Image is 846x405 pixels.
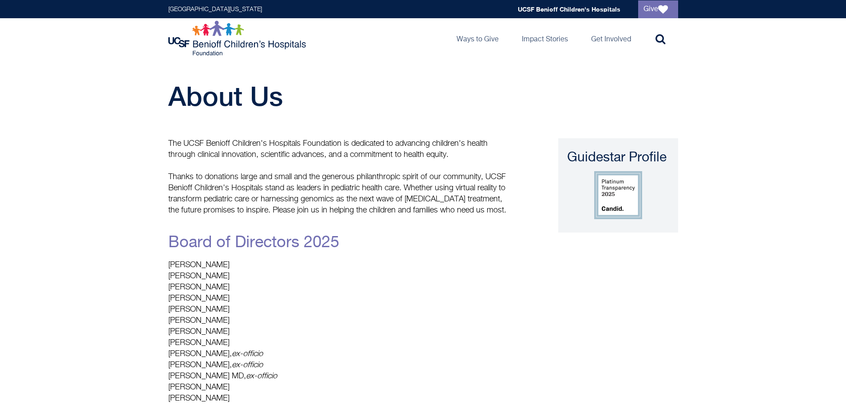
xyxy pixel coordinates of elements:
[515,18,575,58] a: Impact Stories
[246,372,277,380] em: ex-officio
[168,20,308,56] img: Logo for UCSF Benioff Children's Hospitals Foundation
[567,149,669,167] div: Guidestar Profile
[518,5,620,13] a: UCSF Benioff Children's Hospitals
[594,171,642,219] img: Guidestar Profile logo
[168,172,510,216] p: Thanks to donations large and small and the generous philanthropic spirit of our community, UCSF ...
[638,0,678,18] a: Give
[168,138,510,160] p: The UCSF Benioff Children's Hospitals Foundation is dedicated to advancing children's health thro...
[232,350,263,358] em: ex-officio
[584,18,638,58] a: Get Involved
[168,6,262,12] a: [GEOGRAPHIC_DATA][US_STATE]
[232,361,263,369] em: ex-officio
[168,235,339,251] a: Board of Directors 2025
[449,18,506,58] a: Ways to Give
[168,80,283,112] span: About Us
